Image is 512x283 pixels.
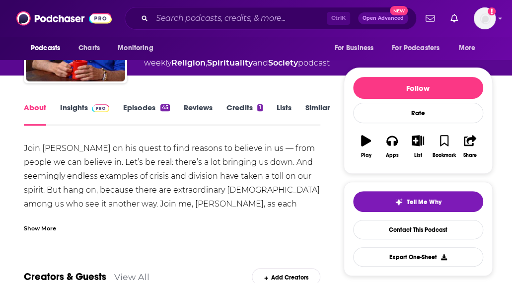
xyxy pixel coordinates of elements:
img: Podchaser - Follow, Share and Rate Podcasts [16,9,112,28]
button: Show profile menu [474,7,496,29]
a: View All [114,272,149,282]
a: InsightsPodchaser Pro [60,103,109,126]
span: Podcasts [31,41,60,55]
button: Export One-Sheet [353,247,483,267]
a: Show notifications dropdown [446,10,462,27]
div: Share [463,152,477,158]
button: tell me why sparkleTell Me Why [353,191,483,212]
span: New [390,6,408,15]
img: tell me why sparkle [395,198,403,206]
a: Show notifications dropdown [422,10,439,27]
div: Apps [385,152,398,158]
a: Lists [277,103,292,126]
span: , [206,58,207,68]
span: More [459,41,476,55]
span: Logged in as WPubPR1 [474,7,496,29]
button: Apps [379,129,405,164]
svg: Add a profile image [488,7,496,15]
img: Podchaser Pro [92,104,109,112]
span: Open Advanced [363,16,404,21]
a: Spirituality [207,58,253,68]
button: Follow [353,77,483,99]
button: open menu [24,39,73,58]
span: For Podcasters [392,41,439,55]
span: Tell Me Why [407,198,441,206]
a: Episodes45 [123,103,170,126]
a: Charts [72,39,106,58]
a: Reviews [184,103,213,126]
a: Society [268,58,298,68]
button: open menu [327,39,386,58]
img: User Profile [474,7,496,29]
button: Open AdvancedNew [358,12,408,24]
input: Search podcasts, credits, & more... [152,10,327,26]
a: Religion [171,58,206,68]
button: Share [457,129,483,164]
span: Charts [78,41,100,55]
button: open menu [111,39,166,58]
span: and [253,58,268,68]
a: Credits1 [226,103,262,126]
div: Search podcasts, credits, & more... [125,7,417,30]
a: About [24,103,46,126]
div: 45 [160,104,170,111]
button: Bookmark [431,129,457,164]
button: List [405,129,431,164]
button: open menu [385,39,454,58]
a: Contact This Podcast [353,220,483,239]
div: Rate [353,103,483,123]
span: Monitoring [118,41,153,55]
a: Creators & Guests [24,271,106,283]
a: Similar [305,103,330,126]
div: Play [361,152,371,158]
span: For Business [334,41,373,55]
span: Ctrl K [327,12,350,25]
div: Bookmark [433,152,456,158]
button: open menu [452,39,488,58]
div: 1 [257,104,262,111]
button: Play [353,129,379,164]
div: List [414,152,422,158]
